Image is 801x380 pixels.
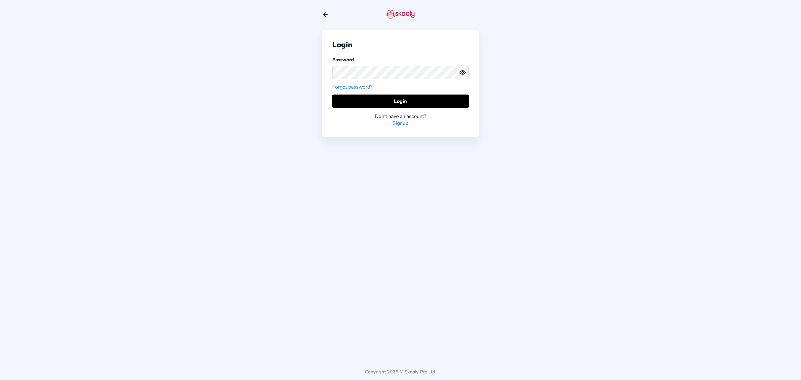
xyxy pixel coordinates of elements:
[459,69,469,76] button: eye outlineeye off outline
[332,113,469,120] div: Don't have an account?
[322,11,329,18] button: arrow back outline
[332,84,372,90] a: Forgot password?
[386,9,415,19] img: skooly-logo.png
[459,69,466,76] ion-icon: eye outline
[393,120,408,127] a: Signup
[332,57,354,63] label: Password
[332,40,469,50] div: Login
[332,95,469,108] button: Login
